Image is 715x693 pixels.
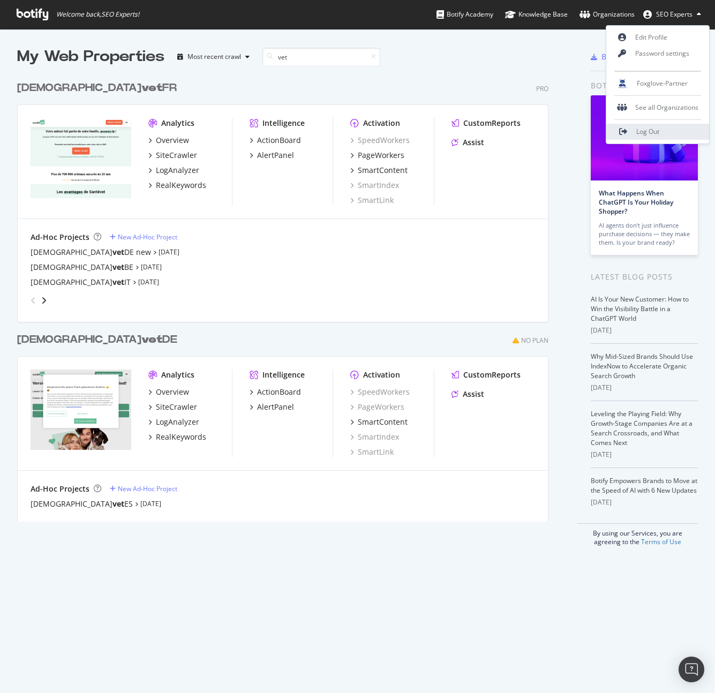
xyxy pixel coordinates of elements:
[521,336,548,345] div: No Plan
[257,387,301,397] div: ActionBoard
[363,118,400,129] div: Activation
[31,499,133,509] div: [DEMOGRAPHIC_DATA] ES
[141,262,162,272] a: [DATE]
[641,537,681,546] a: Terms of Use
[350,387,410,397] a: SpeedWorkers
[148,432,206,442] a: RealKeywords
[257,150,294,161] div: AlertPanel
[187,54,241,60] div: Most recent crawl
[31,499,133,509] a: [DEMOGRAPHIC_DATA]vetES
[350,135,410,146] a: SpeedWorkers
[250,150,294,161] a: AlertPanel
[451,137,484,148] a: Assist
[56,10,139,19] span: Welcome back, SEO Experts !
[451,370,521,380] a: CustomReports
[363,370,400,380] div: Activation
[591,271,698,283] div: Latest Blog Posts
[262,48,380,66] input: Search
[505,9,568,20] div: Knowledge Base
[141,82,162,93] b: vet
[161,370,194,380] div: Analytics
[31,484,89,494] div: Ad-Hoc Projects
[156,432,206,442] div: RealKeywords
[156,150,197,161] div: SiteCrawler
[606,46,709,62] a: Password settings
[250,387,301,397] a: ActionBoard
[350,165,408,176] a: SmartContent
[616,77,629,90] img: Foxglove-Partner
[148,150,197,161] a: SiteCrawler
[250,402,294,412] a: AlertPanel
[31,118,131,199] img: santevet.com
[156,402,197,412] div: SiteCrawler
[110,232,177,242] a: New Ad-Hoc Project
[656,10,693,19] span: SEO Experts
[156,417,199,427] div: LogAnalyzer
[599,189,673,216] a: What Happens When ChatGPT Is Your Holiday Shopper?
[118,484,177,493] div: New Ad-Hoc Project
[112,499,124,509] b: vet
[156,165,199,176] div: LogAnalyzer
[31,262,133,273] div: [DEMOGRAPHIC_DATA] BE
[358,150,404,161] div: PageWorkers
[358,165,408,176] div: SmartContent
[138,277,159,287] a: [DATE]
[601,51,677,62] div: Botify Chrome Plugin
[17,332,177,348] div: [DEMOGRAPHIC_DATA] DE
[262,118,305,129] div: Intelligence
[17,332,182,348] a: [DEMOGRAPHIC_DATA]vetDE
[17,67,557,522] div: grid
[591,95,698,180] img: What Happens When ChatGPT Is Your Holiday Shopper?
[26,292,40,309] div: angle-left
[350,150,404,161] a: PageWorkers
[350,432,399,442] a: SmartIndex
[606,124,709,140] a: Log Out
[591,450,698,460] div: [DATE]
[463,137,484,148] div: Assist
[148,402,197,412] a: SiteCrawler
[31,370,131,450] img: santevet.de
[257,135,301,146] div: ActionBoard
[148,387,189,397] a: Overview
[591,409,693,447] a: Leveling the Playing Field: Why Growth-Stage Companies Are at a Search Crossroads, and What Comes...
[436,9,493,20] div: Botify Academy
[536,84,548,93] div: Pro
[358,417,408,427] div: SmartContent
[262,370,305,380] div: Intelligence
[159,247,179,257] a: [DATE]
[350,402,404,412] a: PageWorkers
[31,277,131,288] a: [DEMOGRAPHIC_DATA]vetIT
[31,232,89,243] div: Ad-Hoc Projects
[31,247,151,258] div: [DEMOGRAPHIC_DATA] DE new
[112,247,124,257] b: vet
[591,476,697,495] a: Botify Empowers Brands to Move at the Speed of AI with 6 New Updates
[148,417,199,427] a: LogAnalyzer
[156,135,189,146] div: Overview
[350,195,394,206] div: SmartLink
[31,277,131,288] div: [DEMOGRAPHIC_DATA] IT
[257,402,294,412] div: AlertPanel
[350,447,394,457] a: SmartLink
[599,221,690,247] div: AI agents don’t just influence purchase decisions — they make them. Is your brand ready?
[591,80,698,92] div: Botify news
[140,499,161,508] a: [DATE]
[350,180,399,191] a: SmartIndex
[579,9,635,20] div: Organizations
[17,80,177,96] div: [DEMOGRAPHIC_DATA] FR
[591,326,698,335] div: [DATE]
[31,247,151,258] a: [DEMOGRAPHIC_DATA]vetDE new
[110,484,177,493] a: New Ad-Hoc Project
[17,80,181,96] a: [DEMOGRAPHIC_DATA]vetFR
[591,383,698,393] div: [DATE]
[161,118,194,129] div: Analytics
[606,29,709,46] a: Edit Profile
[451,389,484,400] a: Assist
[173,48,254,65] button: Most recent crawl
[141,334,162,345] b: vet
